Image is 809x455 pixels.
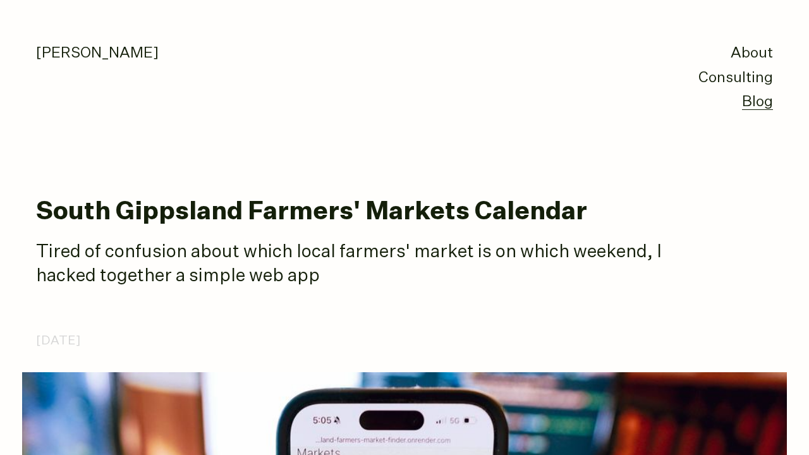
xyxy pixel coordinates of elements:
[698,42,773,115] nav: primary
[698,71,773,85] a: Consulting
[36,240,668,289] p: Tired of confusion about which local farmers' market is on which weekend, I hacked together a sim...
[742,95,773,110] a: Blog
[36,198,773,226] h1: South Gippsland Farmers' Markets Calendar
[36,331,81,351] time: [DATE]
[731,46,773,61] a: About
[36,46,159,61] a: [PERSON_NAME]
